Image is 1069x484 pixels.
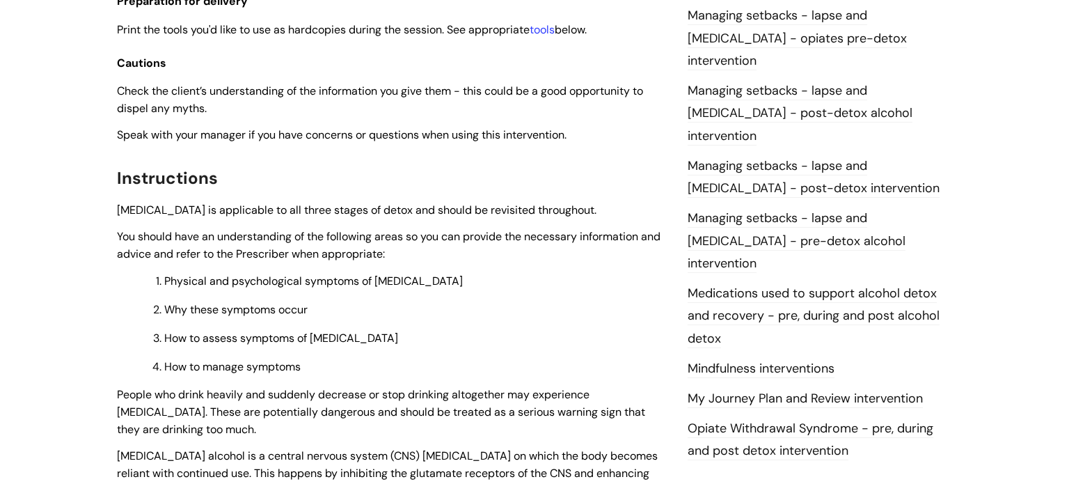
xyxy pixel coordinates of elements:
[117,387,645,437] span: People who drink heavily and suddenly decrease or stop drinking altogether may experience [MEDICA...
[164,274,463,288] span: Physical and psychological symptoms of [MEDICAL_DATA]
[117,203,596,217] span: [MEDICAL_DATA] is applicable to all three stages of detox and should be revisited throughout.
[688,157,940,198] a: Managing setbacks - lapse and [MEDICAL_DATA] - post-detox intervention
[688,360,834,378] a: Mindfulness interventions
[688,285,940,348] a: Medications used to support alcohol detox and recovery - pre, during and post alcohol detox
[164,302,308,317] span: Why these symptoms occur
[117,167,218,189] span: Instructions
[117,84,643,116] span: Check the client’s understanding of the information you give them - this could be a good opportun...
[164,359,301,374] span: How to manage symptoms
[688,390,923,408] a: My Journey Plan and Review intervention
[688,82,912,146] a: Managing setbacks - lapse and [MEDICAL_DATA] - post-detox alcohol intervention
[117,56,166,70] span: Cautions
[530,22,555,37] a: tools
[117,127,567,142] span: Speak with your manager if you have concerns or questions when using this intervention.
[688,420,933,460] a: Opiate Withdrawal Syndrome - pre, during and post detox intervention
[117,229,660,261] span: You should have an understanding of the following areas so you can provide the necessary informat...
[117,22,587,37] span: Print the tools you'd like to use as hardcopies during the session. See appropriate below.
[688,210,905,273] a: Managing setbacks - lapse and [MEDICAL_DATA] - pre-detox alcohol intervention
[688,7,907,70] a: Managing setbacks - lapse and [MEDICAL_DATA] - opiates pre-detox intervention
[164,331,398,345] span: How to assess symptoms of [MEDICAL_DATA]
